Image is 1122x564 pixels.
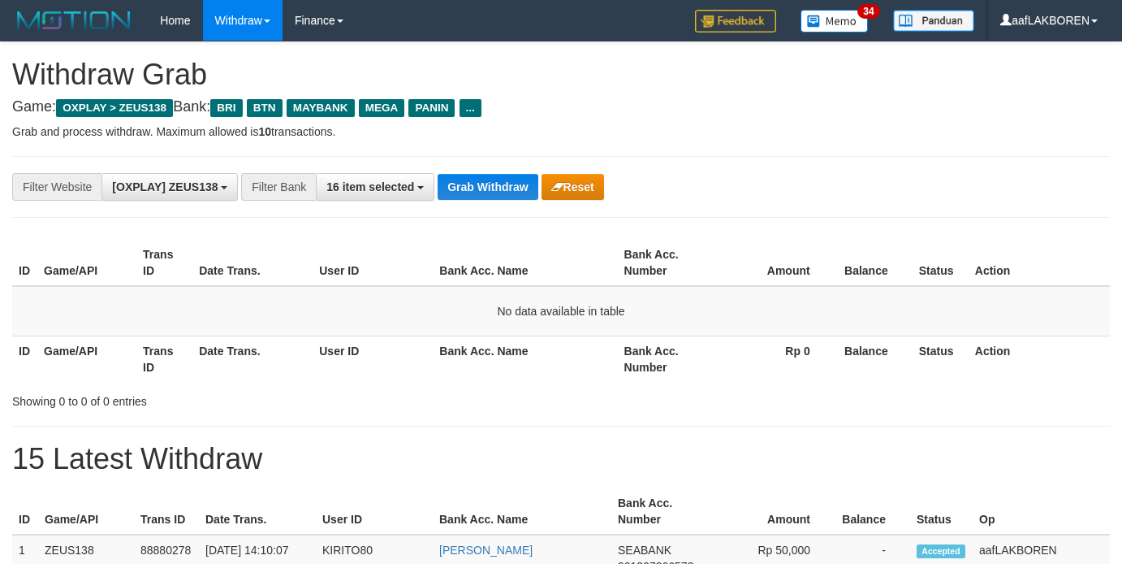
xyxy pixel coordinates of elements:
[460,99,481,117] span: ...
[433,336,617,382] th: Bank Acc. Name
[101,173,238,201] button: [OXPLAY] ZEUS138
[258,125,271,138] strong: 10
[857,4,879,19] span: 34
[313,336,433,382] th: User ID
[37,336,136,382] th: Game/API
[717,336,835,382] th: Rp 0
[12,173,101,201] div: Filter Website
[12,99,1110,115] h4: Game: Bank:
[37,240,136,286] th: Game/API
[12,59,1110,91] h1: Withdraw Grab
[210,99,242,117] span: BRI
[969,336,1110,382] th: Action
[913,336,969,382] th: Status
[433,488,611,535] th: Bank Acc. Name
[112,180,218,193] span: [OXPLAY] ZEUS138
[12,336,37,382] th: ID
[618,240,717,286] th: Bank Acc. Number
[913,240,969,286] th: Status
[835,336,913,382] th: Balance
[12,443,1110,475] h1: 15 Latest Withdraw
[199,488,316,535] th: Date Trans.
[241,173,316,201] div: Filter Bank
[618,336,717,382] th: Bank Acc. Number
[695,10,776,33] img: Feedback.jpg
[12,8,136,33] img: MOTION_logo.png
[618,544,671,557] span: SEABANK
[192,240,313,286] th: Date Trans.
[316,173,434,201] button: 16 item selected
[910,488,973,535] th: Status
[717,240,835,286] th: Amount
[408,99,455,117] span: PANIN
[136,336,192,382] th: Trans ID
[12,286,1110,336] td: No data available in table
[917,544,965,558] span: Accepted
[438,174,537,200] button: Grab Withdraw
[38,488,134,535] th: Game/API
[316,488,433,535] th: User ID
[12,240,37,286] th: ID
[835,240,913,286] th: Balance
[893,10,974,32] img: panduan.png
[192,336,313,382] th: Date Trans.
[326,180,414,193] span: 16 item selected
[359,99,405,117] span: MEGA
[439,544,533,557] a: [PERSON_NAME]
[801,10,869,33] img: Button%20Memo.svg
[56,99,173,117] span: OXPLAY > ZEUS138
[973,488,1110,535] th: Op
[12,488,38,535] th: ID
[721,488,835,535] th: Amount
[542,174,604,200] button: Reset
[247,99,283,117] span: BTN
[313,240,433,286] th: User ID
[12,124,1110,140] p: Grab and process withdraw. Maximum allowed is transactions.
[835,488,910,535] th: Balance
[611,488,721,535] th: Bank Acc. Number
[969,240,1110,286] th: Action
[136,240,192,286] th: Trans ID
[287,99,355,117] span: MAYBANK
[134,488,199,535] th: Trans ID
[12,387,455,410] div: Showing 0 to 0 of 0 entries
[433,240,617,286] th: Bank Acc. Name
